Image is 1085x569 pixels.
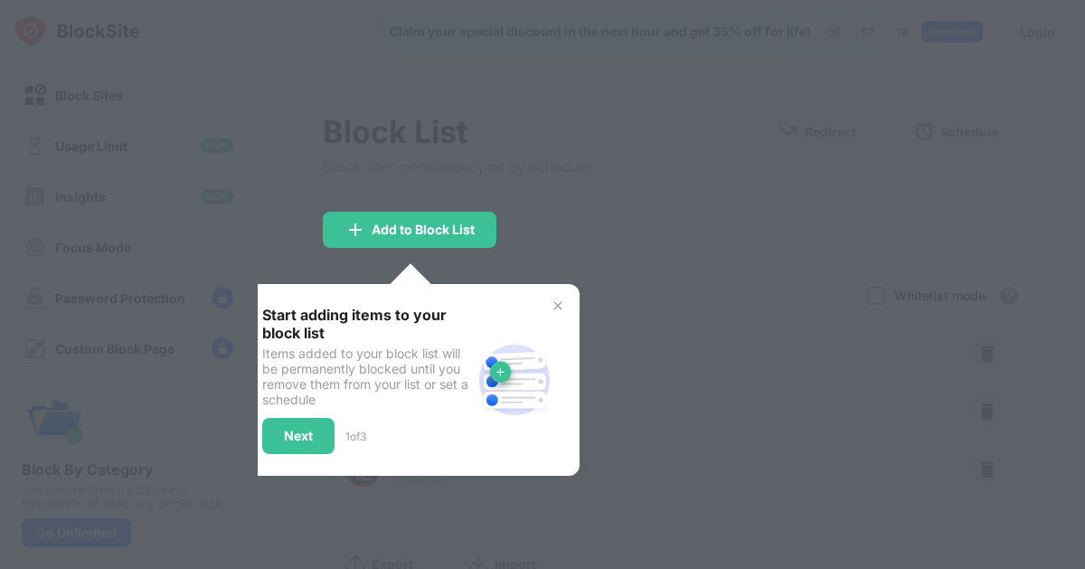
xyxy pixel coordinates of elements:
div: Next [284,429,313,443]
div: 1 of 3 [345,430,366,443]
div: Add to Block List [372,223,475,237]
div: Items added to your block list will be permanently blocked until you remove them from your list o... [262,346,471,407]
img: block-site.svg [471,337,558,423]
img: x-button.svg [551,299,565,313]
div: Start adding items to your block list [262,306,471,342]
